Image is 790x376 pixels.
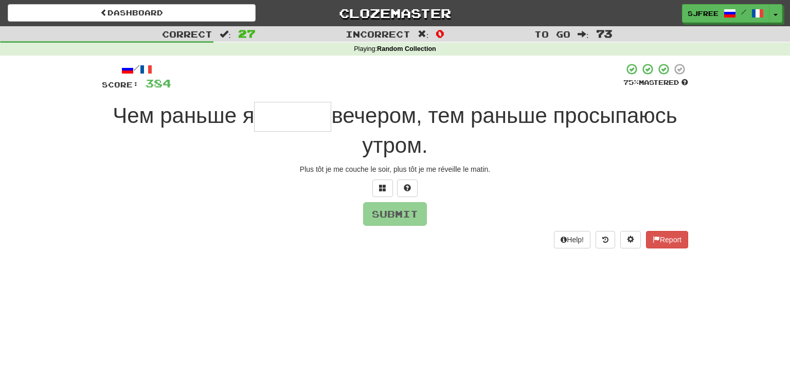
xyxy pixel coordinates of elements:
[271,4,519,22] a: Clozemaster
[102,164,688,174] div: Plus tôt je me couche le soir, plus tôt je me réveille le matin.
[363,202,427,226] button: Submit
[623,78,639,86] span: 75 %
[682,4,769,23] a: sjfree /
[534,29,570,39] span: To go
[596,231,615,248] button: Round history (alt+y)
[596,27,613,40] span: 73
[377,45,436,52] strong: Random Collection
[346,29,410,39] span: Incorrect
[113,103,254,128] span: Чем раньше я
[331,103,677,157] span: вечером, тем раньше просыпаюсь утром.
[623,78,688,87] div: Mastered
[238,27,256,40] span: 27
[436,27,444,40] span: 0
[554,231,590,248] button: Help!
[418,30,429,39] span: :
[8,4,256,22] a: Dashboard
[646,231,688,248] button: Report
[102,63,171,76] div: /
[162,29,212,39] span: Correct
[741,8,746,15] span: /
[688,9,719,18] span: sjfree
[220,30,231,39] span: :
[102,80,139,89] span: Score:
[145,77,171,89] span: 384
[397,180,418,197] button: Single letter hint - you only get 1 per sentence and score half the points! alt+h
[372,180,393,197] button: Switch sentence to multiple choice alt+p
[578,30,589,39] span: :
